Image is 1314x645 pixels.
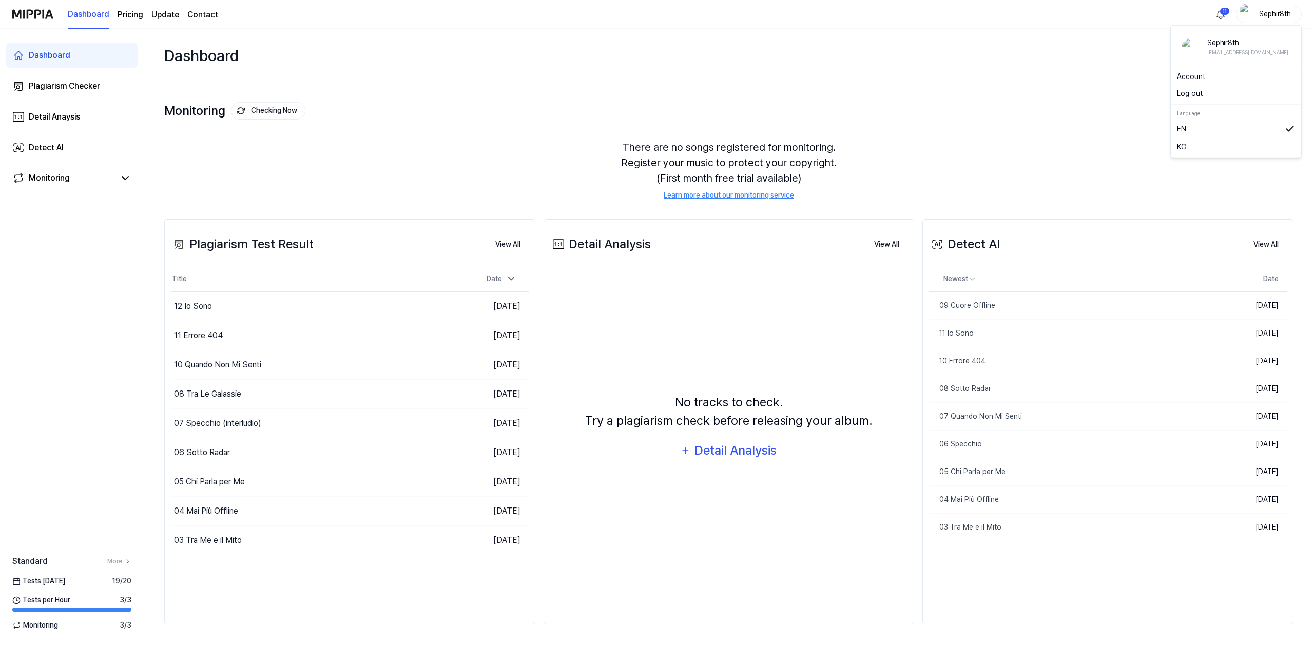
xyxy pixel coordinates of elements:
th: Date [1227,267,1287,291]
div: 06 Specchio [929,439,982,449]
td: [DATE] [439,291,529,321]
th: Title [171,267,439,291]
a: 06 Specchio [929,431,1227,458]
a: 08 Sotto Radar [929,375,1227,402]
div: 11 Io Sono [929,328,974,339]
div: 11 Errore 404 [174,329,223,342]
div: Dashboard [164,39,239,72]
td: [DATE] [439,467,529,496]
div: 04 Mai Più Offline [929,494,999,505]
td: [DATE] [439,379,529,408]
td: [DATE] [439,321,529,350]
div: 09 Cuore Offline [929,300,995,311]
a: 09 Cuore Offline [929,292,1227,319]
a: 05 Chi Parla per Me [929,458,1227,485]
a: Update [151,9,179,21]
a: Plagiarism Checker [6,74,138,99]
div: Detect AI [929,235,1000,253]
div: 05 Chi Parla per Me [929,466,1006,477]
button: profileSephir8th [1236,6,1302,23]
div: Dashboard [29,49,70,62]
a: 03 Tra Me e il Mito [929,514,1227,541]
div: Plagiarism Checker [29,80,100,92]
span: Monitoring [12,620,58,631]
td: [DATE] [1227,458,1287,485]
a: Dashboard [6,43,138,68]
div: 08 Tra Le Galassie [174,388,241,400]
div: 03 Tra Me e il Mito [174,534,242,546]
a: Detect AI [6,135,138,160]
button: Pricing [118,9,143,21]
a: Account [1177,71,1295,82]
td: [DATE] [1227,402,1287,430]
img: monitoring Icon [237,107,245,115]
button: Detail Analysis [674,438,784,463]
a: Detail Anaysis [6,105,138,129]
div: Detail Analysis [550,235,651,253]
div: 07 Specchio (interludio) [174,417,261,429]
span: 3 / 3 [120,595,131,605]
img: 체크 [1285,123,1295,134]
a: Learn more about our monitoring service [664,190,794,201]
a: Contact [187,9,218,21]
div: Monitoring [164,102,305,120]
a: EN [1177,123,1295,134]
button: View All [866,234,907,255]
span: Tests [DATE] [12,576,65,587]
div: 12 Io Sono [174,300,212,312]
div: 06 Sotto Radar [174,446,230,459]
a: View All [487,233,529,255]
button: 알림11 [1212,6,1229,23]
button: Checking Now [231,102,305,120]
a: 04 Mai Più Offline [929,486,1227,513]
div: No tracks to check. Try a plagiarism check before releasing your album. [585,393,873,430]
td: [DATE] [1227,485,1287,513]
td: [DATE] [1227,319,1287,347]
td: [DATE] [1227,291,1287,319]
div: Date [482,270,520,287]
div: 04 Mai Più Offline [174,505,238,517]
span: Standard [12,555,48,568]
img: profile [1240,4,1252,25]
div: Detail Anaysis [29,111,80,123]
td: [DATE] [1227,430,1287,458]
td: [DATE] [439,525,529,555]
td: [DATE] [439,438,529,467]
button: Log out [1177,88,1295,99]
div: profileSephir8th [1170,25,1302,158]
a: Dashboard [68,1,109,29]
div: 03 Tra Me e il Mito [929,522,1001,533]
div: Detect AI [29,142,64,154]
div: Sephir8th [1255,8,1295,19]
td: [DATE] [439,496,529,525]
a: Monitoring [12,172,115,184]
span: 19 / 20 [112,576,131,587]
td: [DATE] [1227,375,1287,402]
a: View All [866,233,907,255]
span: Tests per Hour [12,595,70,605]
div: 08 Sotto Radar [929,383,991,394]
div: Detail Analysis [694,441,778,460]
td: [DATE] [439,408,529,438]
div: Monitoring [29,172,70,184]
div: 10 Quando Non Mi Senti [174,359,261,371]
div: 07 Quando Non Mi Senti [929,411,1022,422]
button: View All [1245,234,1287,255]
div: Sephir8th [1207,37,1288,48]
td: [DATE] [439,350,529,379]
div: [EMAIL_ADDRESS][DOMAIN_NAME] [1207,48,1288,56]
button: View All [487,234,529,255]
img: profile [1182,38,1199,55]
a: View All [1245,233,1287,255]
a: 11 Io Sono [929,320,1227,347]
div: Plagiarism Test Result [171,235,314,253]
td: [DATE] [1227,347,1287,375]
span: 3 / 3 [120,620,131,631]
a: KO [1177,141,1295,152]
div: There are no songs registered for monitoring. Register your music to protect your copyright. (Fir... [164,127,1293,213]
td: [DATE] [1227,513,1287,541]
img: 알림 [1214,8,1227,21]
a: More [107,557,131,566]
div: 05 Chi Parla per Me [174,476,245,488]
div: 10 Errore 404 [929,356,985,366]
